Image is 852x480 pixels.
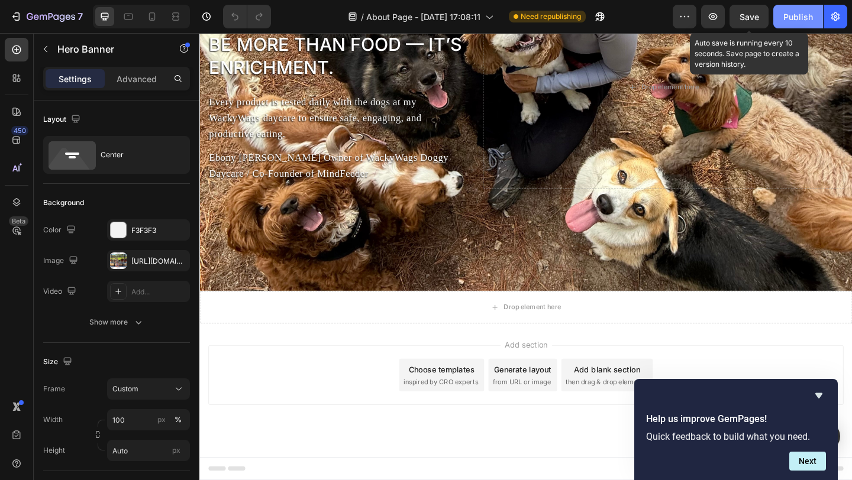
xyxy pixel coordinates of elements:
[361,11,364,23] span: /
[9,216,28,226] div: Beta
[171,413,185,427] button: px
[730,5,769,28] button: Save
[101,141,173,168] div: Center
[107,440,190,461] input: px
[43,414,63,425] label: Width
[398,374,486,385] span: then drag & drop elements
[223,5,271,28] div: Undo/Redo
[89,316,144,328] div: Show more
[331,293,393,303] div: Drop element here
[5,5,88,28] button: 7
[319,374,382,385] span: from URL or image
[321,359,383,372] div: Generate layout
[646,388,826,471] div: Help us improve GemPages!
[131,256,187,267] div: [URL][DOMAIN_NAME]
[327,333,383,345] span: Add section
[773,5,823,28] button: Publish
[43,445,65,456] label: Height
[157,414,166,425] div: px
[366,11,480,23] span: About Page - [DATE] 17:08:11
[131,225,187,236] div: F3F3F3
[154,413,169,427] button: %
[172,446,180,455] span: px
[43,384,65,394] label: Frame
[112,384,138,394] span: Custom
[407,359,479,372] div: Add blank section
[199,33,852,480] iframe: Design area
[117,73,157,85] p: Advanced
[107,409,190,430] input: px%
[43,312,190,333] button: Show more
[521,11,581,22] span: Need republishing
[107,378,190,400] button: Custom
[43,354,75,370] div: Size
[175,414,182,425] div: %
[131,287,187,297] div: Add...
[43,197,84,208] div: Background
[228,359,299,372] div: Choose templates
[789,452,826,471] button: Next question
[480,54,543,63] div: Drop element here
[740,12,759,22] span: Save
[78,9,83,24] p: 7
[222,374,303,385] span: inspired by CRO experts
[43,222,78,238] div: Color
[783,11,813,23] div: Publish
[43,112,83,128] div: Layout
[43,253,80,269] div: Image
[43,284,79,300] div: Video
[11,126,28,135] div: 450
[646,431,826,442] p: Quick feedback to build what you need.
[57,42,158,56] p: Hero Banner
[812,388,826,403] button: Hide survey
[646,412,826,426] h2: Help us improve GemPages!
[59,73,92,85] p: Settings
